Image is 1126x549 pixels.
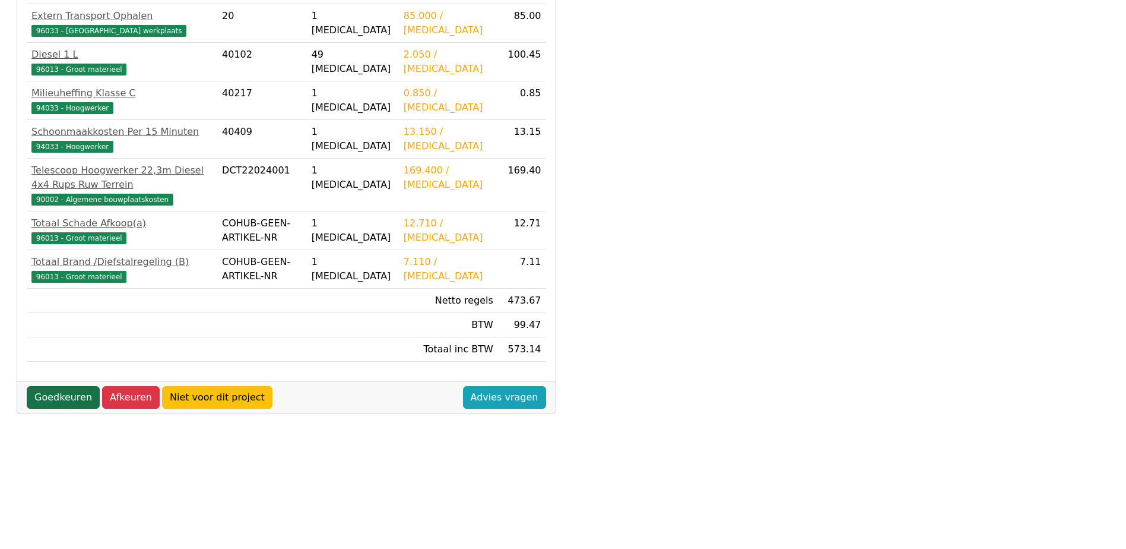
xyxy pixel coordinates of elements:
[31,255,212,269] div: Totaal Brand /Diefstalregeling (B)
[217,43,307,81] td: 40102
[399,337,498,362] td: Totaal inc BTW
[31,125,212,139] div: Schoonmaakkosten Per 15 Minuten
[498,43,546,81] td: 100.45
[312,86,394,115] div: 1 [MEDICAL_DATA]
[404,86,493,115] div: 0.850 / [MEDICAL_DATA]
[31,125,212,153] a: Schoonmaakkosten Per 15 Minuten94033 - Hoogwerker
[31,86,212,115] a: Milieuheffing Klasse C94033 - Hoogwerker
[217,212,307,250] td: COHUB-GEEN-ARTIKEL-NR
[27,386,100,409] a: Goedkeuren
[217,250,307,289] td: COHUB-GEEN-ARTIKEL-NR
[399,313,498,337] td: BTW
[404,125,493,153] div: 13.150 / [MEDICAL_DATA]
[498,289,546,313] td: 473.67
[31,163,212,192] div: Telescoop Hoogwerker 22,3m Diesel 4x4 Rups Ruw Terrein
[463,386,546,409] a: Advies vragen
[312,9,394,37] div: 1 [MEDICAL_DATA]
[312,48,394,76] div: 49 [MEDICAL_DATA]
[498,159,546,212] td: 169.40
[31,255,212,283] a: Totaal Brand /Diefstalregeling (B)96013 - Groot materieel
[498,212,546,250] td: 12.71
[31,86,212,100] div: Milieuheffing Klasse C
[102,386,160,409] a: Afkeuren
[31,216,212,245] a: Totaal Schade Afkoop(a)96013 - Groot materieel
[31,9,212,37] a: Extern Transport Ophalen96033 - [GEOGRAPHIC_DATA] werkplaats
[31,102,113,114] span: 94033 - Hoogwerker
[31,48,212,76] a: Diesel 1 L96013 - Groot materieel
[312,163,394,192] div: 1 [MEDICAL_DATA]
[162,386,272,409] a: Niet voor dit project
[498,250,546,289] td: 7.11
[404,216,493,245] div: 12.710 / [MEDICAL_DATA]
[404,9,493,37] div: 85.000 / [MEDICAL_DATA]
[399,289,498,313] td: Netto regels
[217,4,307,43] td: 20
[31,9,212,23] div: Extern Transport Ophalen
[31,141,113,153] span: 94033 - Hoogwerker
[31,48,212,62] div: Diesel 1 L
[404,48,493,76] div: 2.050 / [MEDICAL_DATA]
[31,194,173,206] span: 90002 - Algemene bouwplaatskosten
[312,255,394,283] div: 1 [MEDICAL_DATA]
[404,255,493,283] div: 7.110 / [MEDICAL_DATA]
[31,25,186,37] span: 96033 - [GEOGRAPHIC_DATA] werkplaats
[31,163,212,206] a: Telescoop Hoogwerker 22,3m Diesel 4x4 Rups Ruw Terrein90002 - Algemene bouwplaatskosten
[31,232,126,244] span: 96013 - Groot materieel
[31,271,126,283] span: 96013 - Groot materieel
[217,81,307,120] td: 40217
[498,120,546,159] td: 13.15
[31,64,126,75] span: 96013 - Groot materieel
[217,159,307,212] td: DCT22024001
[498,4,546,43] td: 85.00
[498,81,546,120] td: 0.85
[498,337,546,362] td: 573.14
[217,120,307,159] td: 40409
[31,216,212,231] div: Totaal Schade Afkoop(a)
[498,313,546,337] td: 99.47
[312,216,394,245] div: 1 [MEDICAL_DATA]
[312,125,394,153] div: 1 [MEDICAL_DATA]
[404,163,493,192] div: 169.400 / [MEDICAL_DATA]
